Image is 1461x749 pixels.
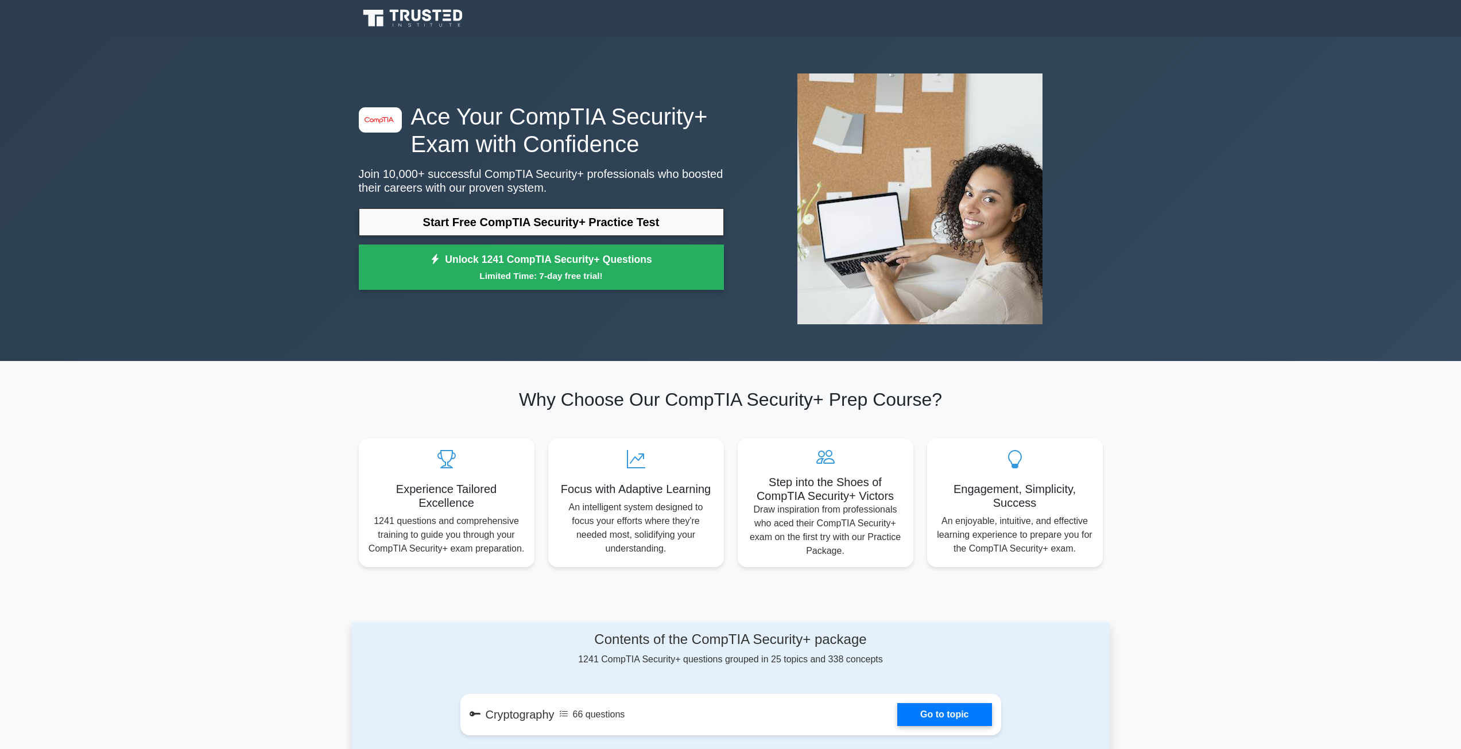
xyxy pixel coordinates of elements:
h5: Experience Tailored Excellence [368,482,525,510]
h4: Contents of the CompTIA Security+ package [460,631,1001,648]
p: An intelligent system designed to focus your efforts where they're needed most, solidifying your ... [557,500,715,556]
h5: Focus with Adaptive Learning [557,482,715,496]
h5: Engagement, Simplicity, Success [936,482,1094,510]
h5: Step into the Shoes of CompTIA Security+ Victors [747,475,904,503]
h1: Ace Your CompTIA Security+ Exam with Confidence [359,103,724,158]
p: 1241 questions and comprehensive training to guide you through your CompTIA Security+ exam prepar... [368,514,525,556]
a: Unlock 1241 CompTIA Security+ QuestionsLimited Time: 7-day free trial! [359,245,724,290]
a: Go to topic [897,703,991,726]
p: An enjoyable, intuitive, and effective learning experience to prepare you for the CompTIA Securit... [936,514,1094,556]
h2: Why Choose Our CompTIA Security+ Prep Course? [359,389,1103,410]
a: Start Free CompTIA Security+ Practice Test [359,208,724,236]
p: Join 10,000+ successful CompTIA Security+ professionals who boosted their careers with our proven... [359,167,724,195]
small: Limited Time: 7-day free trial! [373,269,710,282]
p: Draw inspiration from professionals who aced their CompTIA Security+ exam on the first try with o... [747,503,904,558]
div: 1241 CompTIA Security+ questions grouped in 25 topics and 338 concepts [460,631,1001,666]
